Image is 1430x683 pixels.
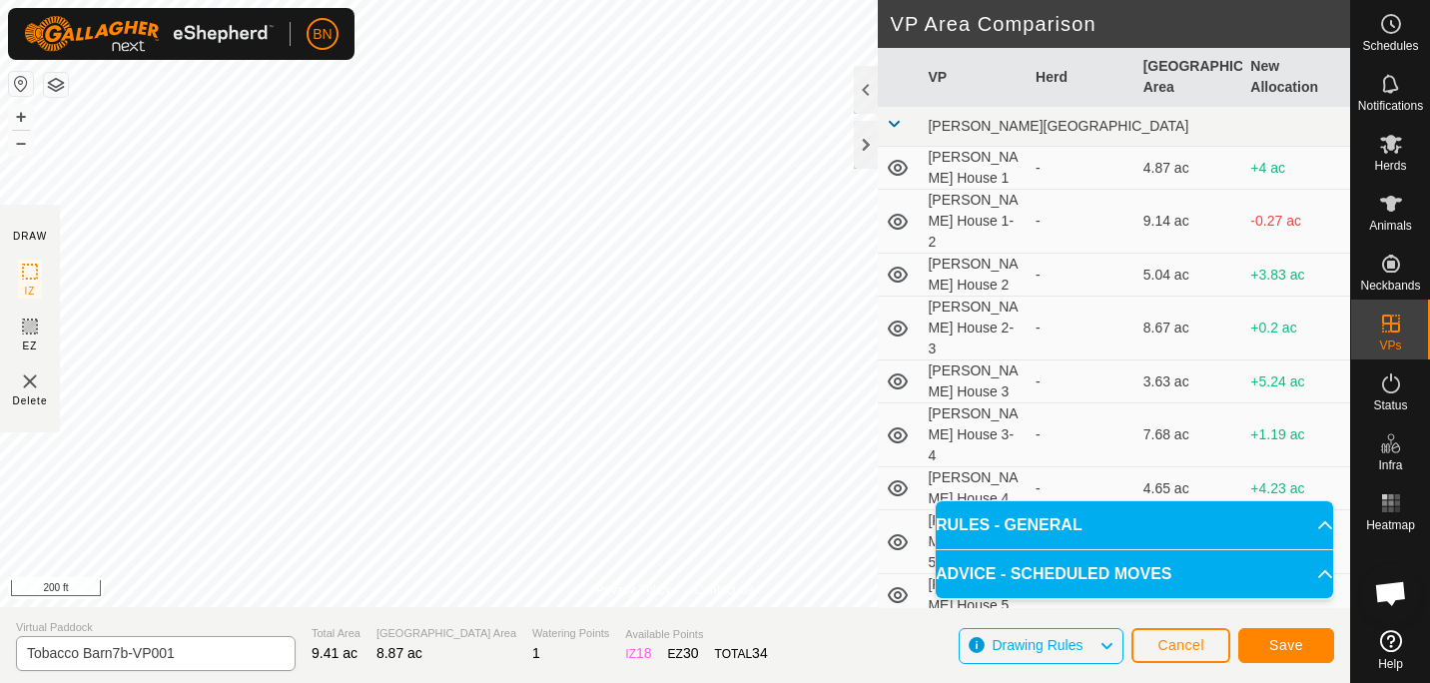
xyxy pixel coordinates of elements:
[920,297,1028,360] td: [PERSON_NAME] House 2-3
[25,284,36,299] span: IZ
[936,550,1333,598] p-accordion-header: ADVICE - SCHEDULED MOVES
[24,16,274,52] img: Gallagher Logo
[920,48,1028,107] th: VP
[1135,147,1243,190] td: 4.87 ac
[1028,48,1135,107] th: Herd
[1242,467,1350,510] td: +4.23 ac
[1242,297,1350,360] td: +0.2 ac
[1036,371,1127,392] div: -
[715,643,768,664] div: TOTAL
[1378,658,1403,670] span: Help
[683,645,699,661] span: 30
[1036,478,1127,499] div: -
[936,501,1333,549] p-accordion-header: RULES - GENERAL
[1373,399,1407,411] span: Status
[1242,190,1350,254] td: -0.27 ac
[1242,360,1350,403] td: +5.24 ac
[44,73,68,97] button: Map Layers
[920,360,1028,403] td: [PERSON_NAME] House 3
[312,645,357,661] span: 9.41 ac
[13,393,48,408] span: Delete
[18,369,42,393] img: VP
[636,645,652,661] span: 18
[1242,147,1350,190] td: +4 ac
[1366,519,1415,531] span: Heatmap
[1135,190,1243,254] td: 9.14 ac
[992,637,1082,653] span: Drawing Rules
[312,625,360,642] span: Total Area
[1269,637,1303,653] span: Save
[1131,628,1230,663] button: Cancel
[1360,280,1420,292] span: Neckbands
[9,72,33,96] button: Reset Map
[936,513,1082,537] span: RULES - GENERAL
[16,619,296,636] span: Virtual Paddock
[890,12,1350,36] h2: VP Area Comparison
[936,562,1171,586] span: ADVICE - SCHEDULED MOVES
[23,339,38,353] span: EZ
[1135,254,1243,297] td: 5.04 ac
[9,131,33,155] button: –
[1238,628,1334,663] button: Save
[920,147,1028,190] td: [PERSON_NAME] House 1
[1135,360,1243,403] td: 3.63 ac
[1369,220,1412,232] span: Animals
[625,626,767,643] span: Available Points
[1135,48,1243,107] th: [GEOGRAPHIC_DATA] Area
[1358,100,1423,112] span: Notifications
[920,574,1028,617] td: [PERSON_NAME] House 5
[920,510,1028,574] td: [PERSON_NAME] House 4-5
[1242,48,1350,107] th: New Allocation
[596,581,671,599] a: Privacy Policy
[9,105,33,129] button: +
[13,229,47,244] div: DRAW
[1036,424,1127,445] div: -
[920,467,1028,510] td: [PERSON_NAME] House 4
[313,24,332,45] span: BN
[1361,563,1421,623] div: Open chat
[920,190,1028,254] td: [PERSON_NAME] House 1-2
[1135,467,1243,510] td: 4.65 ac
[695,581,754,599] a: Contact Us
[1135,297,1243,360] td: 8.67 ac
[1036,318,1127,339] div: -
[928,118,1188,134] span: [PERSON_NAME][GEOGRAPHIC_DATA]
[625,643,651,664] div: IZ
[668,643,699,664] div: EZ
[1135,403,1243,467] td: 7.68 ac
[1362,40,1418,52] span: Schedules
[1374,160,1406,172] span: Herds
[1036,211,1127,232] div: -
[1379,340,1401,351] span: VPs
[376,645,422,661] span: 8.87 ac
[920,403,1028,467] td: [PERSON_NAME] House 3-4
[532,625,609,642] span: Watering Points
[920,254,1028,297] td: [PERSON_NAME] House 2
[1378,459,1402,471] span: Infra
[752,645,768,661] span: 34
[1242,254,1350,297] td: +3.83 ac
[1036,158,1127,179] div: -
[1036,265,1127,286] div: -
[376,625,516,642] span: [GEOGRAPHIC_DATA] Area
[532,645,540,661] span: 1
[1157,637,1204,653] span: Cancel
[1351,622,1430,678] a: Help
[1242,403,1350,467] td: +1.19 ac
